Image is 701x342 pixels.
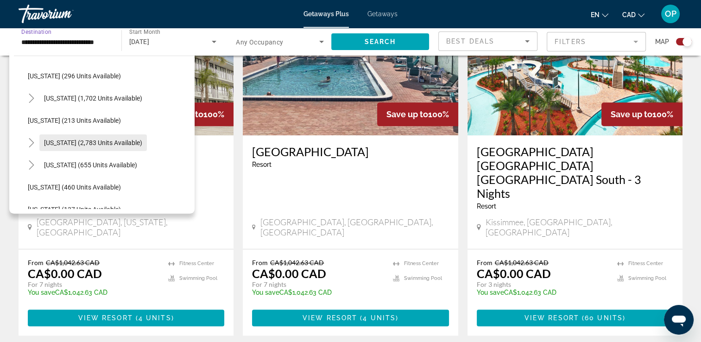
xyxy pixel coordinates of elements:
button: [US_STATE] (213 units available) [23,112,195,129]
span: [US_STATE] (137 units available) [28,206,121,213]
span: OP [665,9,676,19]
span: 4 units [139,314,171,322]
span: Start Month [129,29,160,35]
iframe: Button to launch messaging window [664,305,694,335]
span: Resort [477,203,496,210]
span: [US_STATE] (1,702 units available) [44,95,142,102]
span: Swimming Pool [404,275,442,281]
div: 100% [377,102,458,126]
span: Map [655,35,669,48]
a: [GEOGRAPHIC_DATA] [GEOGRAPHIC_DATA] [GEOGRAPHIC_DATA] South - 3 Nights [477,145,673,200]
button: Toggle Missouri (1,702 units available) [23,90,39,107]
span: Destination [21,28,51,35]
span: en [591,11,600,19]
span: [GEOGRAPHIC_DATA], [US_STATE], [GEOGRAPHIC_DATA] [37,217,225,237]
span: From [28,259,44,266]
span: ( ) [133,314,174,322]
p: CA$1,042.63 CAD [252,289,383,296]
button: [US_STATE] (137 units available) [23,201,195,218]
button: Toggle New Hampshire (655 units available) [23,157,39,173]
button: [US_STATE] (655 units available) [39,157,142,173]
div: 100% [601,102,682,126]
p: CA$0.00 CAD [477,266,551,280]
span: CAD [622,11,636,19]
button: Change language [591,8,608,21]
span: [DATE] [129,38,150,45]
button: Search [331,33,429,50]
button: Toggle Nevada (2,783 units available) [23,135,39,151]
button: View Resort(4 units) [252,310,448,326]
button: [US_STATE] (1,702 units available) [39,90,147,107]
span: CA$1,042.63 CAD [46,259,100,266]
span: [US_STATE] (296 units available) [28,72,121,80]
span: View Resort [78,314,133,322]
span: Fitness Center [628,260,663,266]
span: [US_STATE] (213 units available) [28,117,121,124]
span: Fitness Center [404,260,439,266]
p: CA$0.00 CAD [252,266,326,280]
span: You save [252,289,279,296]
span: Swimming Pool [179,275,217,281]
span: [GEOGRAPHIC_DATA], [GEOGRAPHIC_DATA], [GEOGRAPHIC_DATA] [260,217,449,237]
span: Save up to [386,109,428,119]
span: From [252,259,268,266]
span: [US_STATE] (655 units available) [44,161,137,169]
p: CA$1,042.63 CAD [28,289,159,296]
span: 60 units [585,314,623,322]
span: Search [364,38,396,45]
button: View Resort(4 units) [28,310,224,326]
button: User Menu [658,4,682,24]
span: ( ) [579,314,625,322]
mat-select: Sort by [446,36,530,47]
a: Getaways Plus [303,10,349,18]
button: [US_STATE] (296 units available) [23,68,195,84]
span: View Resort [303,314,357,322]
span: [US_STATE] (2,783 units available) [44,139,142,146]
span: You save [477,289,504,296]
p: For 3 nights [477,280,608,289]
span: Kissimmee, [GEOGRAPHIC_DATA], [GEOGRAPHIC_DATA] [486,217,673,237]
span: Fitness Center [179,260,214,266]
span: 4 units [363,314,396,322]
span: ( ) [357,314,398,322]
button: Filter [547,32,646,52]
p: For 7 nights [28,280,159,289]
p: CA$1,042.63 CAD [477,289,608,296]
span: [US_STATE] (460 units available) [28,184,121,191]
span: CA$1,042.63 CAD [495,259,549,266]
button: [US_STATE] (2,783 units available) [39,134,147,151]
p: CA$0.00 CAD [28,266,102,280]
span: You save [28,289,55,296]
a: [GEOGRAPHIC_DATA] [252,145,448,158]
span: Swimming Pool [628,275,666,281]
a: Getaways [367,10,398,18]
button: [US_STATE] (460 units available) [23,179,195,196]
span: Resort [252,161,272,168]
span: Best Deals [446,38,494,45]
button: Change currency [622,8,644,21]
span: View Resort [524,314,579,322]
span: Any Occupancy [236,38,284,46]
span: From [477,259,493,266]
p: For 7 nights [252,280,383,289]
span: Save up to [611,109,652,119]
a: Travorium [19,2,111,26]
span: CA$1,042.63 CAD [270,259,324,266]
button: View Resort(60 units) [477,310,673,326]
